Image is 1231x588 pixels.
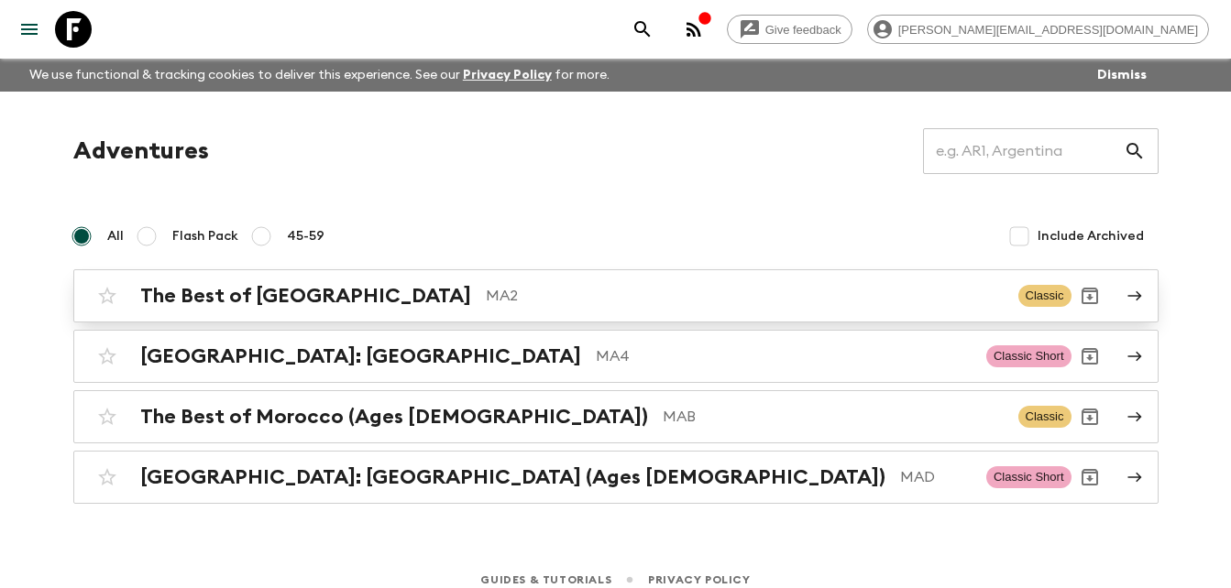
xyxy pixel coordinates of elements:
[486,285,1004,307] p: MA2
[73,390,1159,443] a: The Best of Morocco (Ages [DEMOGRAPHIC_DATA])MABClassicArchive
[140,284,471,308] h2: The Best of [GEOGRAPHIC_DATA]
[1093,62,1151,88] button: Dismiss
[1018,406,1072,428] span: Classic
[22,59,617,92] p: We use functional & tracking cookies to deliver this experience. See our for more.
[73,451,1159,504] a: [GEOGRAPHIC_DATA]: [GEOGRAPHIC_DATA] (Ages [DEMOGRAPHIC_DATA])MADClassic ShortArchive
[1018,285,1072,307] span: Classic
[140,344,581,368] h2: [GEOGRAPHIC_DATA]: [GEOGRAPHIC_DATA]
[727,15,852,44] a: Give feedback
[596,345,972,367] p: MA4
[923,125,1124,177] input: e.g. AR1, Argentina
[900,466,972,488] p: MAD
[1072,398,1108,435] button: Archive
[73,133,209,169] h1: Adventures
[140,405,648,429] h2: The Best of Morocco (Ages [DEMOGRAPHIC_DATA])
[107,227,124,245] span: All
[986,345,1072,367] span: Classic Short
[663,406,1004,428] p: MAB
[73,269,1159,322] a: The Best of [GEOGRAPHIC_DATA]MA2ClassicArchive
[1072,338,1108,375] button: Archive
[755,23,852,37] span: Give feedback
[1038,227,1144,245] span: Include Archived
[11,11,48,48] button: menu
[463,69,552,82] a: Privacy Policy
[140,465,885,489] h2: [GEOGRAPHIC_DATA]: [GEOGRAPHIC_DATA] (Ages [DEMOGRAPHIC_DATA])
[986,466,1072,488] span: Classic Short
[73,330,1159,383] a: [GEOGRAPHIC_DATA]: [GEOGRAPHIC_DATA]MA4Classic ShortArchive
[172,227,238,245] span: Flash Pack
[287,227,324,245] span: 45-59
[867,15,1209,44] div: [PERSON_NAME][EMAIL_ADDRESS][DOMAIN_NAME]
[888,23,1208,37] span: [PERSON_NAME][EMAIL_ADDRESS][DOMAIN_NAME]
[1072,278,1108,314] button: Archive
[1072,459,1108,495] button: Archive
[624,11,661,48] button: search adventures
